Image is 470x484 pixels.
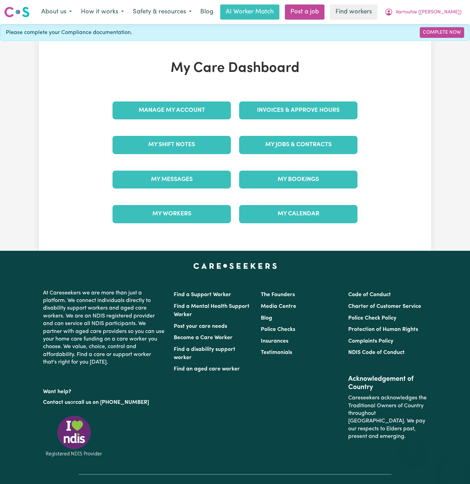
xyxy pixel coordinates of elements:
a: Police Checks [261,327,295,332]
h1: My Care Dashboard [108,60,362,77]
a: Testimonials [261,350,292,355]
a: Post a job [285,4,324,20]
a: Find a disability support worker [174,347,235,361]
img: Registered NDIS provider [43,415,105,458]
a: My Shift Notes [113,136,231,154]
button: About us [37,5,76,19]
iframe: Close message [406,440,419,454]
a: Careseekers logo [4,4,30,20]
a: NDIS Code of Conduct [348,350,405,355]
a: Post your care needs [174,324,227,329]
iframe: Button to launch messaging window [442,456,464,478]
a: Manage My Account [113,101,231,119]
a: Complete Now [420,27,464,38]
a: Charter of Customer Service [348,304,421,309]
p: Careseekers acknowledges the Traditional Owners of Country throughout [GEOGRAPHIC_DATA]. We pay o... [348,391,427,443]
button: How it works [76,5,128,19]
a: Blog [261,315,272,321]
a: call us on [PHONE_NUMBER] [75,400,149,405]
a: Protection of Human Rights [348,327,418,332]
h2: Acknowledgement of Country [348,375,427,391]
img: Careseekers logo [4,6,30,18]
a: The Founders [261,292,295,298]
a: Find workers [330,4,377,20]
a: My Messages [113,171,231,189]
a: Find a Mental Health Support Worker [174,304,249,318]
a: My Bookings [239,171,357,189]
a: Invoices & Approve Hours [239,101,357,119]
a: Code of Conduct [348,292,391,298]
span: Please complete your Compliance documentation. [6,29,132,37]
button: My Account [380,5,466,19]
button: Safety & resources [128,5,196,19]
span: Vartouhie ([PERSON_NAME]) [396,9,461,16]
a: My Calendar [239,205,357,223]
a: My Jobs & Contracts [239,136,357,154]
a: Police Check Policy [348,315,396,321]
p: Want help? [43,385,165,396]
a: My Workers [113,205,231,223]
a: Careseekers home page [193,263,277,269]
a: Find a Support Worker [174,292,231,298]
a: Media Centre [261,304,296,309]
a: Find an aged care worker [174,366,240,372]
p: or [43,396,165,409]
a: Blog [196,4,217,20]
a: Contact us [43,400,70,405]
a: Become a Care Worker [174,335,233,341]
a: Complaints Policy [348,338,393,344]
a: AI Worker Match [220,4,279,20]
a: Insurances [261,338,288,344]
p: At Careseekers we are more than just a platform. We connect individuals directly to disability su... [43,287,165,369]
